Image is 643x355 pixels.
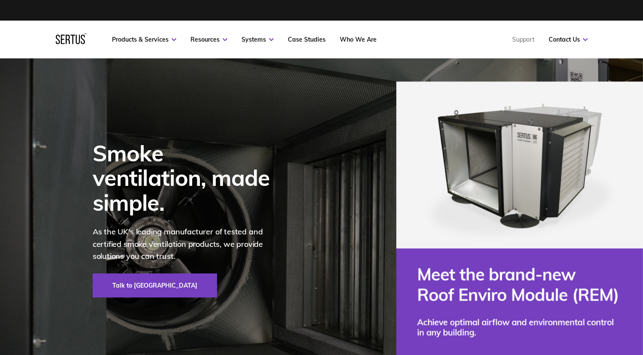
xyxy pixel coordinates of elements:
a: Resources [190,36,227,43]
a: Case Studies [288,36,326,43]
a: Systems [242,36,274,43]
a: Contact Us [549,36,588,43]
a: Support [512,36,534,43]
a: Who We Are [340,36,377,43]
p: As the UK's leading manufacturer of tested and certified smoke ventilation products, we provide s... [93,226,281,263]
div: Smoke ventilation, made simple. [93,141,281,215]
a: Talk to [GEOGRAPHIC_DATA] [93,273,217,297]
a: Products & Services [112,36,176,43]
